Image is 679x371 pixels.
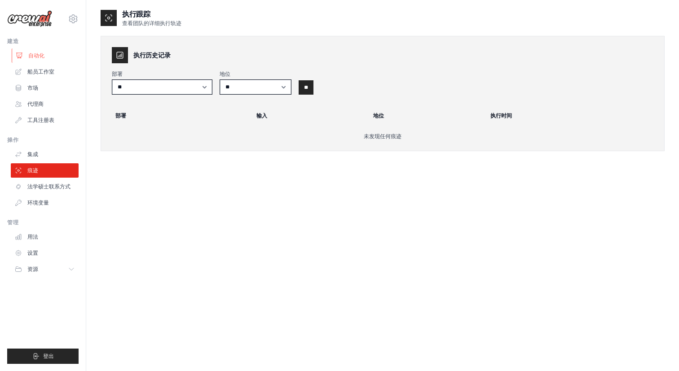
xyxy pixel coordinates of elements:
font: 船员工作室 [27,69,54,75]
font: 执行时间 [490,113,512,119]
font: 部署 [112,71,123,77]
font: 部署 [115,113,126,119]
a: 集成 [11,147,79,161]
font: 资源 [27,266,38,272]
font: 执行历史记录 [133,52,170,59]
font: 集成 [27,151,38,157]
a: 市场 [11,81,79,95]
font: 法学硕士联系方式 [27,183,71,190]
font: 自动化 [28,52,44,59]
img: 标识 [7,10,52,27]
font: 登出 [43,353,54,359]
a: 环境变量 [11,196,79,210]
a: 代理商 [11,97,79,111]
font: 痕迹 [27,167,38,174]
a: 工具注册表 [11,113,79,127]
font: 管理 [7,219,18,226]
a: 设置 [11,246,79,260]
a: 自动化 [12,48,79,63]
font: 用法 [27,234,38,240]
font: 环境变量 [27,200,49,206]
font: 工具注册表 [27,117,54,123]
font: 执行跟踪 [122,10,150,18]
font: 地位 [220,71,230,77]
font: 操作 [7,137,18,143]
a: 法学硕士联系方式 [11,179,79,194]
a: 船员工作室 [11,65,79,79]
a: 痕迹 [11,163,79,178]
font: 市场 [27,85,38,91]
font: 代理商 [27,101,44,107]
font: 输入 [256,113,267,119]
font: 未发现任何痕迹 [364,133,401,140]
button: 资源 [11,262,79,276]
font: 设置 [27,250,38,256]
button: 登出 [7,349,79,364]
a: 用法 [11,230,79,244]
font: 建造 [7,38,18,44]
font: 地位 [373,113,384,119]
font: 查看团队的详细执行轨迹 [122,20,181,26]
